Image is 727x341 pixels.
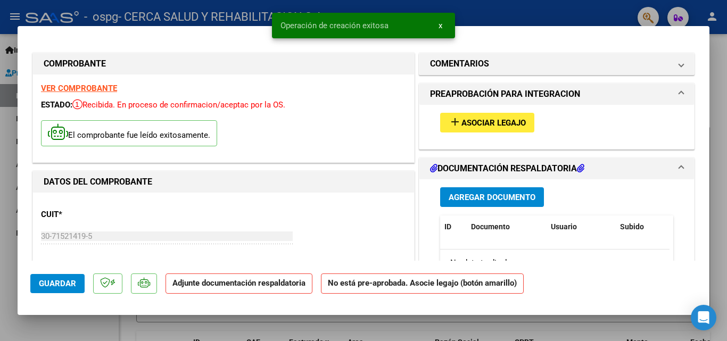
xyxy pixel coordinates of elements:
[616,215,669,238] datatable-header-cell: Subido
[172,278,305,288] strong: Adjunte documentación respaldatoria
[691,305,716,330] div: Open Intercom Messenger
[419,105,694,149] div: PREAPROBACIÓN PARA INTEGRACION
[419,84,694,105] mat-expansion-panel-header: PREAPROBACIÓN PARA INTEGRACION
[440,113,534,132] button: Asociar Legajo
[551,222,577,231] span: Usuario
[41,209,151,221] p: CUIT
[461,118,526,128] span: Asociar Legajo
[444,222,451,231] span: ID
[440,187,544,207] button: Agregar Documento
[449,193,535,202] span: Agregar Documento
[419,158,694,179] mat-expansion-panel-header: DOCUMENTACIÓN RESPALDATORIA
[39,279,76,288] span: Guardar
[471,222,510,231] span: Documento
[669,215,722,238] datatable-header-cell: Acción
[430,88,580,101] h1: PREAPROBACIÓN PARA INTEGRACION
[439,21,442,30] span: x
[280,20,389,31] span: Operación de creación exitosa
[430,162,584,175] h1: DOCUMENTACIÓN RESPALDATORIA
[419,53,694,74] mat-expansion-panel-header: COMENTARIOS
[467,215,547,238] datatable-header-cell: Documento
[72,100,285,110] span: Recibida. En proceso de confirmacion/aceptac por la OS.
[547,215,616,238] datatable-header-cell: Usuario
[449,115,461,128] mat-icon: add
[440,249,670,276] div: No data to display
[440,215,467,238] datatable-header-cell: ID
[44,59,106,69] strong: COMPROBANTE
[430,57,489,70] h1: COMENTARIOS
[30,274,85,293] button: Guardar
[44,177,152,187] strong: DATOS DEL COMPROBANTE
[41,120,217,146] p: El comprobante fue leído exitosamente.
[321,273,524,294] strong: No está pre-aprobada. Asocie legajo (botón amarillo)
[430,16,451,35] button: x
[41,84,117,93] a: VER COMPROBANTE
[41,100,72,110] span: ESTADO:
[620,222,644,231] span: Subido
